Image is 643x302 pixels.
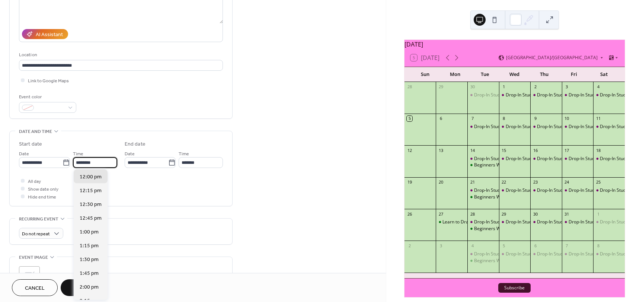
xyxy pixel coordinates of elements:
[593,92,625,98] div: Drop-In Studio 12-4
[569,92,609,98] div: Drop-In Studio 12-4
[80,173,102,181] span: 12:00 pm
[532,116,538,121] div: 9
[593,156,625,162] div: Drop-In Studio 12-4
[499,251,531,257] div: Drop-In Studio 12-4
[532,147,538,153] div: 16
[569,187,609,194] div: Drop-In Studio 12-4
[125,150,135,158] span: Date
[562,251,594,257] div: Drop-In Studio 12-4
[80,201,102,209] span: 12:30 pm
[28,178,41,185] span: All day
[506,92,546,98] div: Drop-In Studio 12-4
[600,187,640,194] div: Drop-In Studio 12-4
[600,219,640,225] div: Drop-In Studio 12-4
[61,279,99,296] button: Save
[80,187,102,195] span: 12:15 pm
[595,179,601,185] div: 25
[569,156,609,162] div: Drop-In Studio 12-4
[19,266,40,287] div: ;
[500,67,530,82] div: Wed
[467,258,499,264] div: Beginners Watercolour Classes
[600,156,640,162] div: Drop-In Studio 12-4
[499,219,531,225] div: Drop-In Studio 12-4
[593,251,625,257] div: Drop-In Studio 12-4
[19,140,42,148] div: Start date
[474,156,514,162] div: Drop-In Studio 12-4
[595,211,601,217] div: 1
[467,187,499,194] div: Drop-In Studio 12-4
[407,147,412,153] div: 12
[564,147,570,153] div: 17
[530,67,559,82] div: Thu
[407,211,412,217] div: 26
[506,124,546,130] div: Drop-In Studio 12-4
[28,185,58,193] span: Show date only
[179,150,189,158] span: Time
[80,283,99,291] span: 2:00 pm
[530,251,562,257] div: Drop-In Studio 12-4
[562,92,594,98] div: Drop-In Studio 12-4
[73,150,83,158] span: Time
[532,179,538,185] div: 23
[467,194,499,200] div: Beginners Watercolour Classes
[562,187,594,194] div: Drop-In Studio 12-4
[530,124,562,130] div: Drop-In Studio 12-4
[530,156,562,162] div: Drop-In Studio 12-4
[589,67,619,82] div: Sat
[438,243,444,248] div: 3
[506,219,546,225] div: Drop-In Studio 12-4
[19,51,221,59] div: Location
[532,243,538,248] div: 6
[474,162,539,168] div: Beginners Watercolour Classes
[501,243,507,248] div: 5
[19,150,29,158] span: Date
[537,219,577,225] div: Drop-In Studio 12-4
[501,116,507,121] div: 8
[22,29,68,39] button: AI Assistant
[407,243,412,248] div: 2
[474,187,514,194] div: Drop-In Studio 12-4
[562,124,594,130] div: Drop-In Studio 12-4
[467,226,499,232] div: Beginners Watercolour Classes
[125,140,145,148] div: End date
[474,219,514,225] div: Drop-In Studio 12-4
[537,92,577,98] div: Drop-In Studio 12-4
[36,31,63,39] div: AI Assistant
[19,254,48,261] span: Event image
[559,67,589,82] div: Fri
[474,124,514,130] div: Drop-In Studio 12-4
[80,242,99,250] span: 1:15 pm
[499,92,531,98] div: Drop-In Studio 12-4
[28,193,56,201] span: Hide end time
[501,84,507,90] div: 1
[467,156,499,162] div: Drop-In Studio 12-4
[595,243,601,248] div: 8
[80,214,102,222] span: 12:45 pm
[438,179,444,185] div: 20
[506,187,546,194] div: Drop-In Studio 12-4
[12,279,58,296] button: Cancel
[499,124,531,130] div: Drop-In Studio 12-4
[537,156,577,162] div: Drop-In Studio 12-4
[595,116,601,121] div: 11
[438,84,444,90] div: 29
[593,187,625,194] div: Drop-In Studio 12-4
[532,211,538,217] div: 30
[467,92,499,98] div: Drop-In Studio 12-4
[407,179,412,185] div: 19
[564,211,570,217] div: 31
[19,128,52,136] span: Date and time
[474,251,514,257] div: Drop-In Studio 12-4
[407,84,412,90] div: 28
[562,219,594,225] div: Drop-In Studio 12-4
[499,187,531,194] div: Drop-In Studio 12-4
[474,194,539,200] div: Beginners Watercolour Classes
[506,55,598,60] span: [GEOGRAPHIC_DATA]/[GEOGRAPHIC_DATA]
[436,219,467,225] div: Learn to Draw: Cartoons!
[470,179,475,185] div: 21
[404,40,625,49] div: [DATE]
[595,84,601,90] div: 4
[562,156,594,162] div: Drop-In Studio 12-4
[530,92,562,98] div: Drop-In Studio 12-4
[501,211,507,217] div: 29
